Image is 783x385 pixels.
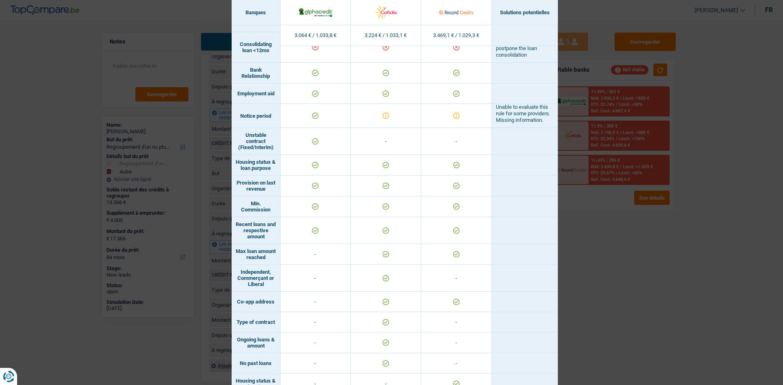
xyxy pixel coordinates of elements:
[232,312,281,332] td: Type of contract
[421,128,492,155] td: -
[421,353,492,374] td: -
[281,353,351,374] td: -
[492,32,558,63] td: - Do not consolidate this/these loan(s) OR postpone the loan consolidation
[368,4,403,21] img: Cofidis
[439,4,473,21] img: Record Credits
[232,32,281,63] td: Consolidating loan <12mo
[281,312,351,332] td: -
[421,25,492,46] td: 3.469,1 € / 1.029,3 €
[351,25,421,46] td: 3.224 € / 1.033,1 €
[232,176,281,196] td: Provision on last revenue
[232,155,281,176] td: Housing status & loan purpose
[232,196,281,217] td: Min. Commission
[351,128,421,155] td: -
[281,332,351,353] td: -
[281,25,351,46] td: 3.064 € / 1.033,8 €
[232,217,281,244] td: Recent loans and respective amount
[492,104,558,128] td: Unable to evaluate this rule for some providers. Missing information.
[281,265,351,292] td: -
[421,265,492,292] td: -
[232,332,281,353] td: Ongoing loans & amount
[232,292,281,312] td: Co-app address
[232,63,281,84] td: Bank Relationship
[421,312,492,332] td: -
[281,292,351,312] td: -
[281,244,351,265] td: -
[232,84,281,104] td: Employment aid
[298,7,333,18] img: AlphaCredit
[232,104,281,128] td: Notice period
[232,265,281,292] td: Independent, Commerçant or Liberal
[232,353,281,374] td: No past loans
[232,244,281,265] td: Max loan amount reached
[421,332,492,353] td: -
[232,128,281,155] td: Unstable contract (Fixed/Interim)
